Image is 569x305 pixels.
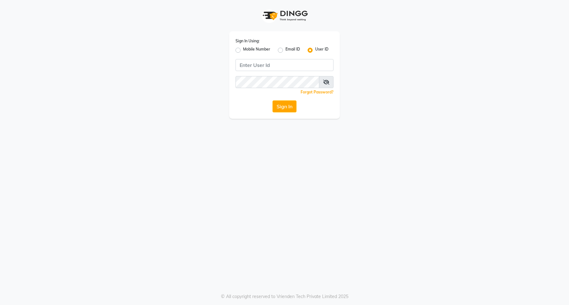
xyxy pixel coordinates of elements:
label: Mobile Number [243,46,270,54]
a: Forgot Password? [301,90,333,94]
input: Username [236,59,333,71]
label: Email ID [285,46,300,54]
label: Sign In Using: [236,38,260,44]
img: logo1.svg [259,6,310,25]
button: Sign In [272,100,297,112]
label: User ID [315,46,328,54]
input: Username [236,76,319,88]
